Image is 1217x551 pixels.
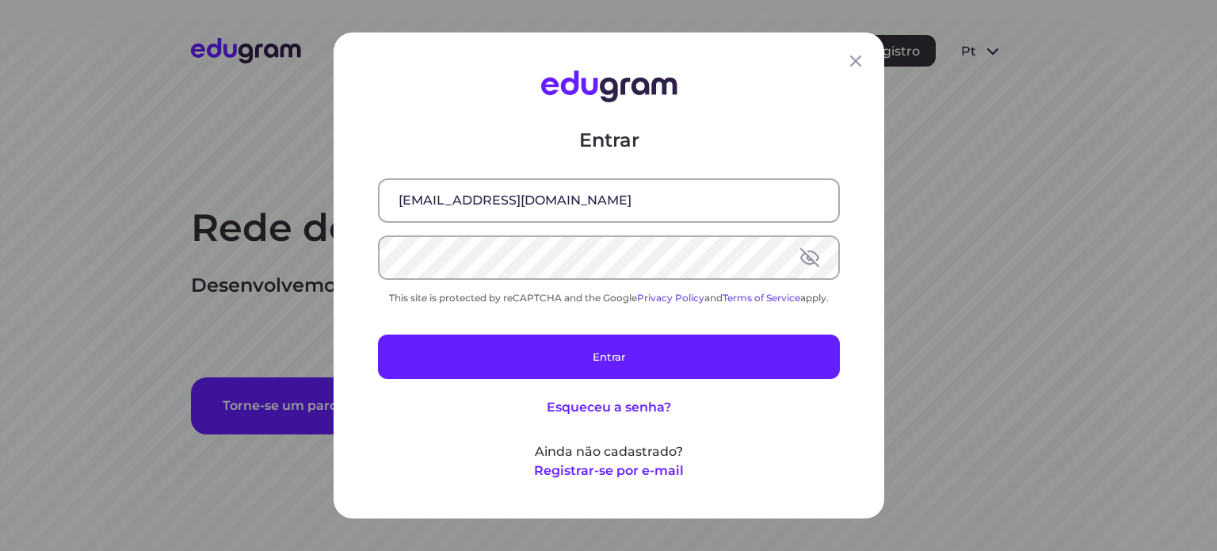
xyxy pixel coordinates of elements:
input: E-mail [380,180,838,221]
a: Privacy Policy [637,292,704,304]
div: This site is protected by reCAPTCHA and the Google and apply. [378,292,840,304]
a: Terms of Service [723,292,800,304]
button: Registrar-se por e-mail [534,461,684,480]
img: Edugram Logo [540,71,677,102]
p: Entrar [378,128,840,153]
button: Entrar [378,335,840,379]
button: Esqueceu a senha? [547,398,671,417]
p: Ainda não cadastrado? [378,442,840,461]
